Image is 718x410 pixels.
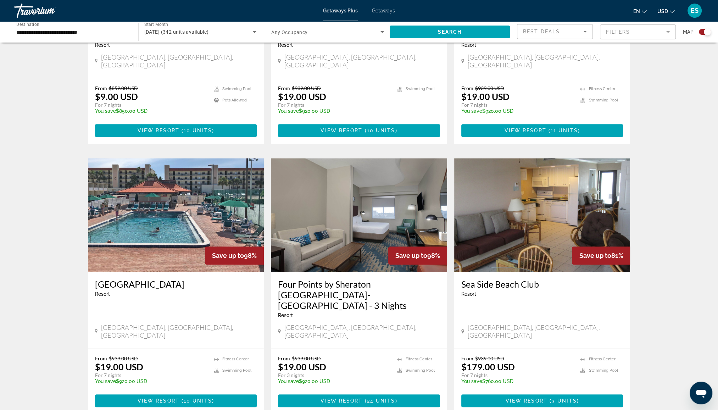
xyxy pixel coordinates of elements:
[95,42,110,48] span: Resort
[406,357,432,361] span: Fitness Center
[657,9,668,14] span: USD
[589,357,615,361] span: Fitness Center
[278,378,390,384] p: $920.00 USD
[278,124,440,137] button: View Resort(10 units)
[461,124,623,137] a: View Resort(11 units)
[95,291,110,297] span: Resort
[95,279,257,289] h3: [GEOGRAPHIC_DATA]
[633,6,647,16] button: Change language
[284,323,440,339] span: [GEOGRAPHIC_DATA], [GEOGRAPHIC_DATA], [GEOGRAPHIC_DATA]
[179,398,214,404] span: ( )
[321,398,362,404] span: View Resort
[278,394,440,407] button: View Resort(24 units)
[184,128,212,133] span: 10 units
[278,279,440,311] a: Four Points by Sheraton [GEOGRAPHIC_DATA]-[GEOGRAPHIC_DATA] - 3 Nights
[461,361,515,372] p: $179.00 USD
[461,378,482,384] span: You save
[179,128,214,133] span: ( )
[321,128,362,133] span: View Resort
[101,323,257,339] span: [GEOGRAPHIC_DATA], [GEOGRAPHIC_DATA], [GEOGRAPHIC_DATA]
[205,246,264,265] div: 98%
[138,398,179,404] span: View Resort
[278,378,299,384] span: You save
[144,29,209,35] span: [DATE] (342 units available)
[461,291,476,297] span: Resort
[461,108,482,114] span: You save
[395,252,427,259] span: Save up to
[144,22,168,27] span: Start Month
[222,368,251,373] span: Swimming Pool
[95,378,116,384] span: You save
[222,357,249,361] span: Fitness Center
[367,398,395,404] span: 24 units
[461,394,623,407] button: View Resort(3 units)
[222,87,251,91] span: Swimming Pool
[278,312,293,318] span: Resort
[406,368,435,373] span: Swimming Pool
[461,355,473,361] span: From
[551,128,578,133] span: 11 units
[95,91,138,102] p: $9.00 USD
[109,355,138,361] span: $939.00 USD
[388,246,447,265] div: 98%
[292,355,321,361] span: $939.00 USD
[475,85,504,91] span: $939.00 USD
[278,42,293,48] span: Resort
[523,27,587,36] mat-select: Sort by
[691,7,698,14] span: ES
[523,29,560,34] span: Best Deals
[438,29,462,35] span: Search
[278,355,290,361] span: From
[184,398,212,404] span: 10 units
[278,102,390,108] p: For 7 nights
[690,382,712,404] iframe: Button to launch messaging window
[406,87,435,91] span: Swimming Pool
[323,8,358,13] span: Getaways Plus
[95,85,107,91] span: From
[278,108,390,114] p: $920.00 USD
[579,252,611,259] span: Save up to
[461,279,623,289] a: Sea Side Beach Club
[461,378,573,384] p: $760.00 USD
[589,87,615,91] span: Fitness Center
[367,128,395,133] span: 10 units
[657,6,675,16] button: Change currency
[468,53,623,69] span: [GEOGRAPHIC_DATA], [GEOGRAPHIC_DATA], [GEOGRAPHIC_DATA]
[95,378,207,384] p: $920.00 USD
[454,158,630,272] img: 0756I01X.jpg
[362,128,397,133] span: ( )
[95,394,257,407] button: View Resort(10 units)
[109,85,138,91] span: $859.00 USD
[468,323,623,339] span: [GEOGRAPHIC_DATA], [GEOGRAPHIC_DATA], [GEOGRAPHIC_DATA]
[95,355,107,361] span: From
[95,124,257,137] a: View Resort(10 units)
[546,128,580,133] span: ( )
[95,361,143,372] p: $19.00 USD
[683,27,694,37] span: Map
[461,372,573,378] p: For 7 nights
[278,361,326,372] p: $19.00 USD
[271,158,447,272] img: S090I01X.jpg
[284,53,440,69] span: [GEOGRAPHIC_DATA], [GEOGRAPHIC_DATA], [GEOGRAPHIC_DATA]
[95,108,207,114] p: $850.00 USD
[278,108,299,114] span: You save
[390,26,510,38] button: Search
[572,246,630,265] div: 81%
[292,85,321,91] span: $939.00 USD
[552,398,577,404] span: 3 units
[461,108,573,114] p: $920.00 USD
[475,355,504,361] span: $939.00 USD
[461,91,510,102] p: $19.00 USD
[278,372,390,378] p: For 3 nights
[278,91,326,102] p: $19.00 USD
[95,102,207,108] p: For 7 nights
[16,22,39,27] span: Destination
[95,372,207,378] p: For 7 nights
[685,3,704,18] button: User Menu
[372,8,395,13] a: Getaways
